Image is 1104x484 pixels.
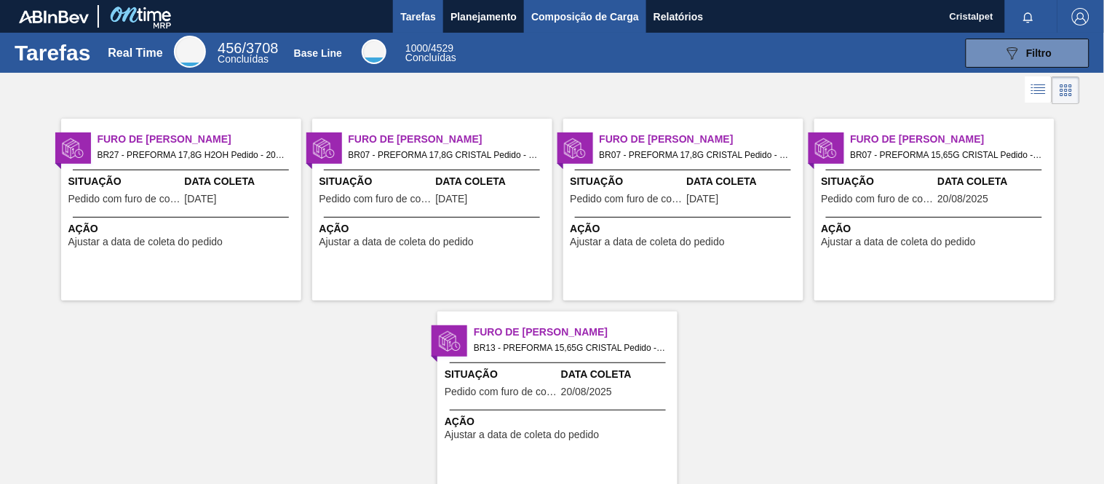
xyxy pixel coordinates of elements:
[938,174,1051,189] span: Data Coleta
[654,8,703,25] span: Relatórios
[445,429,600,440] span: Ajustar a data de coleta do pedido
[851,147,1043,163] span: BR07 - PREFORMA 15,65G CRISTAL Pedido - 2011308
[561,386,612,397] span: 20/08/2025
[571,221,800,237] span: Ação
[531,8,639,25] span: Composição de Carga
[319,221,549,237] span: Ação
[571,237,726,247] span: Ajustar a data de coleta do pedido
[68,221,298,237] span: Ação
[218,42,278,64] div: Real Time
[1027,47,1052,59] span: Filtro
[174,36,206,68] div: Real Time
[62,138,84,159] img: status
[450,8,517,25] span: Planejamento
[405,42,428,54] span: 1000
[185,174,298,189] span: Data Coleta
[445,414,674,429] span: Ação
[218,53,269,65] span: Concluídas
[68,237,223,247] span: Ajustar a data de coleta do pedido
[405,52,456,63] span: Concluídas
[349,132,552,147] span: Furo de Coleta
[687,194,719,205] span: 01/09/2025
[561,367,674,382] span: Data Coleta
[687,174,800,189] span: Data Coleta
[1025,76,1052,104] div: Visão em Lista
[1072,8,1089,25] img: Logout
[571,174,683,189] span: Situação
[218,40,278,56] span: / 3708
[68,174,181,189] span: Situação
[15,44,91,61] h1: Tarefas
[439,330,461,352] img: status
[185,194,217,205] span: 27/08/2025
[349,147,541,163] span: BR07 - PREFORMA 17,8G CRISTAL Pedido - 2021807
[474,325,678,340] span: Furo de Coleta
[98,132,301,147] span: Furo de Coleta
[600,147,792,163] span: BR07 - PREFORMA 17,8G CRISTAL Pedido - 2021931
[313,138,335,159] img: status
[600,132,803,147] span: Furo de Coleta
[564,138,586,159] img: status
[108,47,162,60] div: Real Time
[362,39,386,64] div: Base Line
[851,132,1055,147] span: Furo de Coleta
[966,39,1089,68] button: Filtro
[822,174,934,189] span: Situação
[474,340,666,356] span: BR13 - PREFORMA 15,65G CRISTAL Pedido - 2010952
[400,8,436,25] span: Tarefas
[822,237,977,247] span: Ajustar a data de coleta do pedido
[445,367,557,382] span: Situação
[1052,76,1080,104] div: Visão em Cards
[218,40,242,56] span: 456
[938,194,989,205] span: 20/08/2025
[319,174,432,189] span: Situação
[19,10,89,23] img: TNhmsLtSVTkK8tSr43FrP2fwEKptu5GPRR3wAAAABJRU5ErkJggg==
[822,221,1051,237] span: Ação
[822,194,934,205] span: Pedido com furo de coleta
[68,194,181,205] span: Pedido com furo de coleta
[405,44,456,63] div: Base Line
[445,386,557,397] span: Pedido com furo de coleta
[319,194,432,205] span: Pedido com furo de coleta
[319,237,474,247] span: Ajustar a data de coleta do pedido
[436,194,468,205] span: 01/09/2025
[1005,7,1052,27] button: Notificações
[571,194,683,205] span: Pedido com furo de coleta
[436,174,549,189] span: Data Coleta
[98,147,290,163] span: BR27 - PREFORMA 17,8G H2OH Pedido - 2009152
[405,42,453,54] span: / 4529
[815,138,837,159] img: status
[294,47,342,59] div: Base Line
